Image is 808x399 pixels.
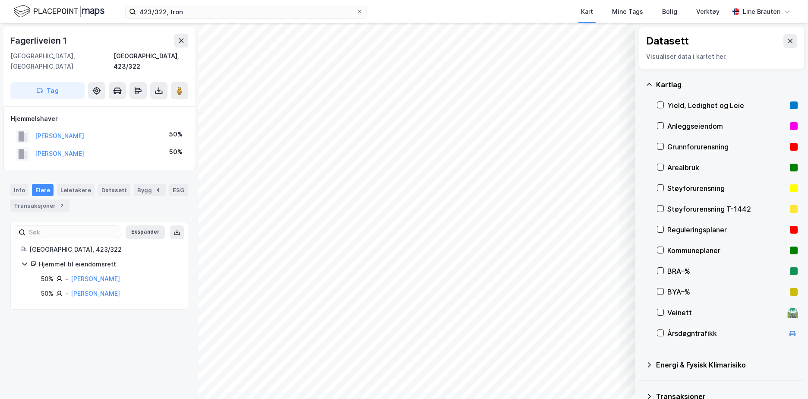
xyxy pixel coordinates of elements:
[65,274,68,284] div: -
[10,199,69,212] div: Transaksjoner
[14,4,104,19] img: logo.f888ab2527a4732fd821a326f86c7f29.svg
[612,6,643,17] div: Mine Tags
[581,6,593,17] div: Kart
[765,358,808,399] iframe: Chat Widget
[667,287,786,297] div: BYA–%
[646,51,797,62] div: Visualiser data i kartet her.
[667,307,784,318] div: Veinett
[667,121,786,131] div: Anleggseiendom
[765,358,808,399] div: Kontrollprogram for chat
[11,114,188,124] div: Hjemmelshaver
[667,204,786,214] div: Støyforurensning T-1442
[114,51,188,72] div: [GEOGRAPHIC_DATA], 423/322
[25,226,120,239] input: Søk
[169,147,183,157] div: 50%
[154,186,162,194] div: 4
[65,288,68,299] div: -
[10,34,69,47] div: Fagerliveien 1
[656,360,798,370] div: Energi & Fysisk Klimarisiko
[667,183,786,193] div: Støyforurensning
[10,184,28,196] div: Info
[656,79,798,90] div: Kartlag
[667,328,784,339] div: Årsdøgntrafikk
[169,184,188,196] div: ESG
[10,82,85,99] button: Tag
[41,288,54,299] div: 50%
[646,34,689,48] div: Datasett
[41,274,54,284] div: 50%
[32,184,54,196] div: Eiere
[667,266,786,276] div: BRA–%
[667,225,786,235] div: Reguleringsplaner
[10,51,114,72] div: [GEOGRAPHIC_DATA], [GEOGRAPHIC_DATA]
[134,184,166,196] div: Bygg
[787,307,799,318] div: 🛣️
[57,201,66,210] div: 2
[743,6,780,17] div: Line Brauten
[662,6,677,17] div: Bolig
[696,6,720,17] div: Verktøy
[71,275,120,282] a: [PERSON_NAME]
[667,162,786,173] div: Arealbruk
[126,225,165,239] button: Ekspander
[98,184,130,196] div: Datasett
[667,142,786,152] div: Grunnforurensning
[667,100,786,111] div: Yield, Ledighet og Leie
[57,184,95,196] div: Leietakere
[169,129,183,139] div: 50%
[667,245,786,256] div: Kommuneplaner
[136,5,356,18] input: Søk på adresse, matrikkel, gårdeiere, leietakere eller personer
[29,244,177,255] div: [GEOGRAPHIC_DATA], 423/322
[39,259,177,269] div: Hjemmel til eiendomsrett
[71,290,120,297] a: [PERSON_NAME]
